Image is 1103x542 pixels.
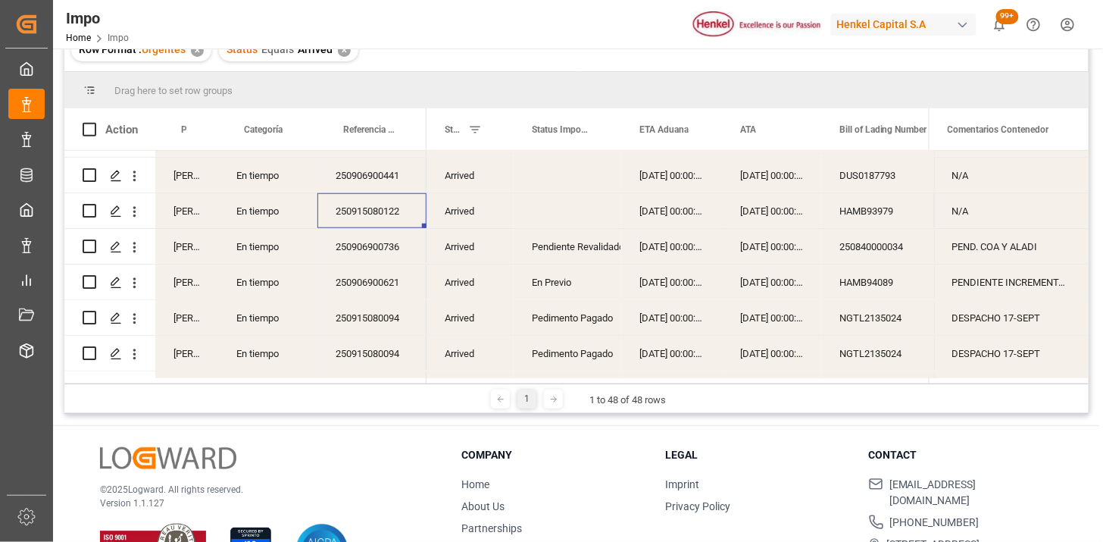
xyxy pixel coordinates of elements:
span: Status [445,124,462,135]
div: Pendiente Revalidado [532,230,603,265]
h3: Company [462,447,646,463]
div: Press SPACE to select this row. [64,300,427,336]
a: Partnerships [462,522,523,534]
div: 1 to 48 of 48 rows [589,393,666,408]
div: [PERSON_NAME] [155,371,218,406]
div: HAMB93979 [821,193,973,228]
div: DESPACHO 11-SEPT. [934,371,1089,406]
div: 250840000034 [821,229,973,264]
div: Press SPACE to select this row. [934,158,1089,193]
span: Equals [261,43,294,55]
div: Arrived [427,265,514,299]
div: Arrived [427,193,514,228]
div: [DATE] 00:00:00 [722,229,821,264]
span: Arrived [298,43,333,55]
div: [DATE] 00:00:00 [722,158,821,193]
div: [PERSON_NAME] [155,193,218,228]
div: 250915080100 [317,371,427,406]
h3: Legal [665,447,849,463]
div: Press SPACE to select this row. [64,158,427,193]
span: Urgentes [142,43,186,55]
div: Arrived [427,229,514,264]
h3: Contact [869,447,1053,463]
div: En tiempo [218,193,317,228]
span: Referencia Leschaco [343,124,395,135]
div: Press SPACE to select this row. [64,336,427,371]
span: Status [227,43,258,55]
span: Bill of Lading Number [839,124,927,135]
div: [DATE] 00:00:00 [722,193,821,228]
a: Imprint [665,478,699,490]
div: [DATE] 00:00:00 [722,371,821,406]
div: N/A [934,158,1089,193]
div: Press SPACE to select this row. [934,300,1089,336]
div: Pedimento Pagado [532,301,603,336]
div: Press SPACE to select this row. [934,265,1089,300]
div: [DATE] 00:00:00 [722,300,821,335]
div: Liberado, en proceso entrega [532,372,603,407]
div: 250915080094 [317,336,427,371]
div: [DATE] 00:00:00 [621,300,722,335]
div: Arrived [427,371,514,406]
span: 99+ [996,9,1019,24]
div: Henkel Capital S.A [831,14,976,36]
div: [DATE] 00:00:00 [621,158,722,193]
div: Pedimento Pagado [532,337,603,371]
div: PEND. COA Y ALADI [934,229,1089,264]
div: [DATE] 00:00:00 [621,336,722,371]
div: [DATE] 00:00:00 [621,193,722,228]
div: 250915080094 [317,300,427,335]
div: DUS0187793 [821,158,973,193]
button: Help Center [1017,8,1051,42]
div: Press SPACE to select this row. [64,265,427,300]
div: 250915080122 [317,193,427,228]
img: Henkel%20logo.jpg_1689854090.jpg [693,11,820,38]
a: Privacy Policy [665,500,730,512]
span: Status Importación [532,124,589,135]
p: © 2025 Logward. All rights reserved. [100,483,424,497]
div: 250906900441 [317,158,427,193]
span: Drag here to set row groups [114,85,233,96]
div: HAMB93422 [821,371,973,406]
div: En tiempo [218,300,317,335]
div: 250906900736 [317,229,427,264]
div: Arrived [427,300,514,335]
div: Press SPACE to select this row. [934,371,1089,407]
span: Categoría [244,124,283,135]
div: NGTL2135024 [821,300,973,335]
div: 250906900621 [317,265,427,299]
div: [PERSON_NAME] [155,336,218,371]
div: En tiempo [218,265,317,299]
a: About Us [462,500,505,512]
span: ETA Aduana [639,124,689,135]
button: Henkel Capital S.A [831,10,983,39]
div: En tiempo [218,158,317,193]
span: Persona responsable de seguimiento [181,124,186,135]
div: [PERSON_NAME] [155,300,218,335]
div: En tiempo [218,336,317,371]
a: Home [462,478,490,490]
div: [PERSON_NAME] [155,229,218,264]
div: HAMB94089 [821,265,973,299]
div: [DATE] 00:00:00 [722,265,821,299]
div: En tiempo [218,371,317,406]
div: Press SPACE to select this row. [934,229,1089,265]
div: [DATE] 00:00:00 [722,336,821,371]
span: Row Format : [79,43,142,55]
div: [PERSON_NAME] [155,158,218,193]
div: DESPACHO 17-SEPT [934,300,1089,335]
button: show 100 new notifications [983,8,1017,42]
a: Home [66,33,91,43]
div: Arrived [427,336,514,371]
div: NGTL2135024 [821,336,973,371]
div: Press SPACE to select this row. [934,193,1089,229]
div: Arrived [427,158,514,193]
span: Comentarios Contenedor [948,124,1049,135]
div: 1 [517,390,536,409]
div: En tiempo [218,229,317,264]
div: Press SPACE to select this row. [934,336,1089,371]
span: [PHONE_NUMBER] [890,515,980,531]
